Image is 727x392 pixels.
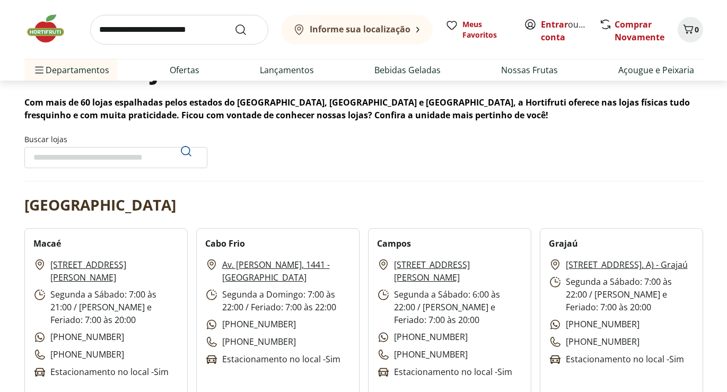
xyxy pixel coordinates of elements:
[549,275,694,313] p: Segunda a Sábado: 7:00 às 22:00 / [PERSON_NAME] e Feriado: 7:00 às 20:00
[281,15,433,45] button: Informe sua localização
[615,19,664,43] a: Comprar Novamente
[394,258,522,284] a: [STREET_ADDRESS][PERSON_NAME]
[33,57,46,83] button: Menu
[33,365,169,379] p: Estacionamento no local - Sim
[33,348,124,361] p: [PHONE_NUMBER]
[541,19,568,30] a: Entrar
[377,348,468,361] p: [PHONE_NUMBER]
[310,23,410,35] b: Informe sua localização
[24,134,207,168] label: Buscar lojas
[678,17,703,42] button: Carrinho
[170,64,199,76] a: Ofertas
[24,96,703,121] p: Com mais de 60 lojas espalhadas pelos estados do [GEOGRAPHIC_DATA], [GEOGRAPHIC_DATA] e [GEOGRAPH...
[501,64,558,76] a: Nossas Frutas
[566,258,688,271] a: [STREET_ADDRESS]. A) - Grajaú
[549,353,684,366] p: Estacionamento no local - Sim
[50,258,179,284] a: [STREET_ADDRESS][PERSON_NAME]
[549,318,640,331] p: [PHONE_NUMBER]
[549,237,578,250] h2: Grajaú
[173,138,199,164] button: Pesquisar
[541,18,588,43] span: ou
[462,19,511,40] span: Meus Favoritos
[24,13,77,45] img: Hortifruti
[205,237,245,250] h2: Cabo Frio
[33,237,61,250] h2: Macaé
[24,194,176,215] h2: [GEOGRAPHIC_DATA]
[618,64,694,76] a: Açougue e Peixaria
[445,19,511,40] a: Meus Favoritos
[377,330,468,344] p: [PHONE_NUMBER]
[374,64,441,76] a: Bebidas Geladas
[205,318,296,331] p: [PHONE_NUMBER]
[24,147,207,168] input: Buscar lojasPesquisar
[260,64,314,76] a: Lançamentos
[695,24,699,34] span: 0
[222,258,351,284] a: Av. [PERSON_NAME], 1441 - [GEOGRAPHIC_DATA]
[33,330,124,344] p: [PHONE_NUMBER]
[205,288,351,313] p: Segunda a Domingo: 7:00 às 22:00 / Feriado: 7:00 às 22:00
[205,353,340,366] p: Estacionamento no local - Sim
[33,288,179,326] p: Segunda a Sábado: 7:00 às 21:00 / [PERSON_NAME] e Feriado: 7:00 às 20:00
[33,57,109,83] span: Departamentos
[234,23,260,36] button: Submit Search
[377,365,512,379] p: Estacionamento no local - Sim
[377,288,522,326] p: Segunda a Sábado: 6:00 às 22:00 / [PERSON_NAME] e Feriado: 7:00 às 20:00
[90,15,268,45] input: search
[377,237,411,250] h2: Campos
[205,335,296,349] p: [PHONE_NUMBER]
[549,335,640,349] p: [PHONE_NUMBER]
[541,19,599,43] a: Criar conta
